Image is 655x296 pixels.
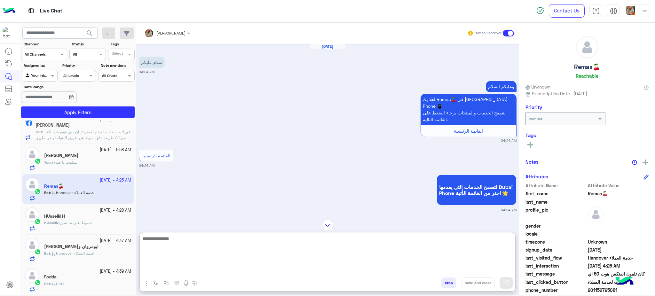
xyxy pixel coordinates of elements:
img: Trigger scenario [164,280,169,285]
img: spinner [536,7,544,14]
label: Tags [111,41,134,47]
div: Select [111,51,123,58]
img: add [643,160,648,165]
span: Handover خدمة العملاء [51,251,94,256]
img: select flow [153,280,158,285]
label: Date Range [24,84,95,90]
b: : [44,220,59,225]
h5: Emad Shawky [44,153,78,158]
small: Human Handover [475,31,501,36]
span: Attribute Name [525,182,587,189]
small: [DATE] - 4:28 AM [100,207,131,214]
small: 04:24 AM [139,163,154,168]
button: Send and close [461,277,495,288]
span: 201159725081 [588,287,649,293]
img: scroll [322,220,333,231]
span: timezone [525,238,587,245]
small: 04:24 AM [139,69,154,74]
p: 14/10/2025, 4:24 AM [421,94,517,125]
label: Channel: [24,41,67,47]
b: : [44,160,51,165]
label: Assigned to: [24,63,57,68]
b: : [44,281,51,286]
button: create order [172,277,182,288]
span: استلمت يا فندم؟ [51,160,78,165]
h5: ابومروان ومازن [44,244,99,249]
h5: HUsseIN H [44,214,65,219]
img: defaultAdmin.png [25,147,39,161]
span: كان تلفون انفنكس هوت 50 اي [588,270,649,277]
h6: Reachable [576,73,598,79]
span: Remas🍒 [588,190,649,197]
span: gender [525,222,587,229]
label: Priority [62,63,95,68]
span: 2025-10-14T01:24:10.361Z [588,246,649,253]
span: You [44,160,51,165]
span: Handover خدمة العملاء [588,254,649,261]
img: profile [641,7,649,15]
img: WhatsApp [35,218,41,225]
p: 14/10/2025, 4:24 AM [139,57,165,68]
button: Drop [441,277,456,288]
img: send voice note [182,279,190,287]
h6: Tags [525,132,649,138]
span: last_interaction [525,262,587,269]
p: 14/10/2025, 4:24 AM [486,81,517,92]
span: search [86,29,93,37]
span: null [588,230,649,237]
h5: حمزه ومحمد [36,122,70,128]
h6: [DATE] [310,44,345,49]
img: userImage [626,6,635,15]
span: القائمة الرئيسية [141,153,170,158]
label: Status [72,41,105,47]
img: WhatsApp [35,279,41,286]
img: Logo [3,4,15,18]
b: Not Set [529,116,542,121]
button: Trigger scenario [161,277,172,288]
img: defaultAdmin.png [25,269,39,283]
span: Subscription Date : [DATE] [532,90,587,97]
img: WhatsApp [35,249,41,255]
span: last_name [525,199,587,205]
img: picture [25,118,31,123]
a: Contact Us [549,4,585,18]
span: لتصفح الخدمات التى يقدمها Dubai Phone اختر من القائمة الأتية 🌟 [439,184,514,196]
img: 1403182699927242 [3,27,14,39]
b: : [36,129,43,134]
span: first_name [525,190,587,197]
img: tab [592,7,600,15]
p: Live Chat [40,7,62,15]
h6: Attributes [525,174,548,179]
button: select flow [151,277,161,288]
img: hulul-logo.png [613,270,636,293]
span: 2025-10-14T01:25:57.302Z [588,262,649,269]
h5: Fodda [44,274,57,280]
button: Apply Filters [21,106,135,118]
img: Facebook [26,120,32,126]
span: -في البدايه حابب اوضح لحضرتك ان دبي فون فيها اكتر من 22 طريقه دفع , سواء عن طريق البنوك او عن طري... [36,129,130,157]
span: last_visited_flow [525,254,587,261]
a: tab [589,4,602,18]
span: التحدث لخدمة العملاء [588,279,649,285]
small: [DATE] - 4:39 AM [100,269,131,275]
img: defaultAdmin.png [576,36,598,58]
span: Bot [44,251,50,256]
img: defaultAdmin.png [25,207,39,222]
img: defaultAdmin.png [588,206,604,222]
span: تقسيط على ١٨ شهر [59,220,92,225]
span: signup_date [525,246,587,253]
span: Data [51,281,65,286]
span: [PERSON_NAME] [156,31,185,35]
img: notes [632,160,637,165]
span: last_message [525,270,587,277]
span: HUsseIN [44,220,59,225]
h6: Notes [525,159,539,165]
h5: Remas🍒 [574,63,600,71]
span: null [588,222,649,229]
h6: Priority [525,104,542,110]
img: create order [174,280,179,285]
span: You [36,129,42,134]
img: WhatsApp [35,158,41,164]
small: 04:24 AM [501,138,517,143]
img: tab [610,7,617,15]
